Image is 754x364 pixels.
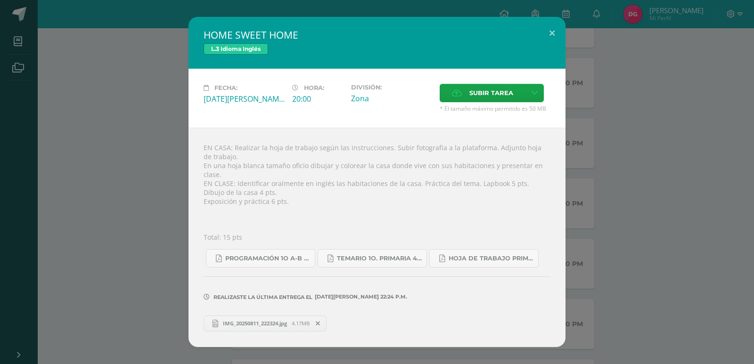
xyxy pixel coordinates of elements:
[539,17,565,49] button: Close (Esc)
[214,84,238,91] span: Fecha:
[351,84,432,91] label: División:
[351,93,432,104] div: Zona
[204,94,285,104] div: [DATE][PERSON_NAME]
[292,320,310,327] span: 4.17MB
[218,320,292,327] span: IMG_20250811_222324.jpg
[318,249,427,267] a: Temario 1o. primaria 4-2025.pdf
[440,105,550,113] span: * El tamaño máximo permitido es 50 MB
[213,294,312,300] span: Realizaste la última entrega el
[304,84,324,91] span: Hora:
[469,84,513,102] span: Subir tarea
[310,318,326,329] span: Remover entrega
[429,249,539,267] a: Hoja de trabajo PRIMERO1.pdf
[204,43,268,55] span: L.3 Idioma Inglés
[337,255,422,262] span: Temario 1o. primaria 4-2025.pdf
[204,28,550,41] h2: HOME SWEET HOME
[188,128,565,347] div: EN CASA: Realizar la hoja de trabajo según las instrucciones. Subir fotografía a la plataforma. A...
[449,255,533,262] span: Hoja de trabajo PRIMERO1.pdf
[292,94,344,104] div: 20:00
[206,249,315,267] a: Programación 1o A-B Inglés.pdf
[225,255,310,262] span: Programación 1o A-B Inglés.pdf
[204,315,327,332] a: IMG_20250811_222324.jpg 4.17MB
